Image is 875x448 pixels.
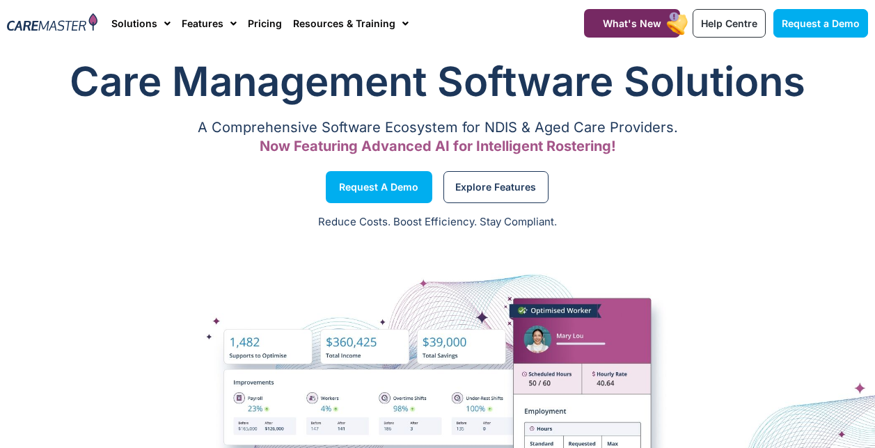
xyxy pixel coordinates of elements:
a: Explore Features [443,171,549,203]
span: Now Featuring Advanced AI for Intelligent Rostering! [260,138,616,154]
span: Explore Features [455,184,536,191]
span: Request a Demo [339,184,418,191]
a: What's New [584,9,680,38]
img: CareMaster Logo [7,13,97,33]
p: Reduce Costs. Boost Efficiency. Stay Compliant. [8,214,867,230]
span: What's New [603,17,661,29]
a: Request a Demo [773,9,868,38]
a: Request a Demo [326,171,432,203]
span: Request a Demo [782,17,860,29]
span: Help Centre [701,17,757,29]
h1: Care Management Software Solutions [7,54,868,109]
a: Help Centre [693,9,766,38]
p: A Comprehensive Software Ecosystem for NDIS & Aged Care Providers. [7,123,868,132]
